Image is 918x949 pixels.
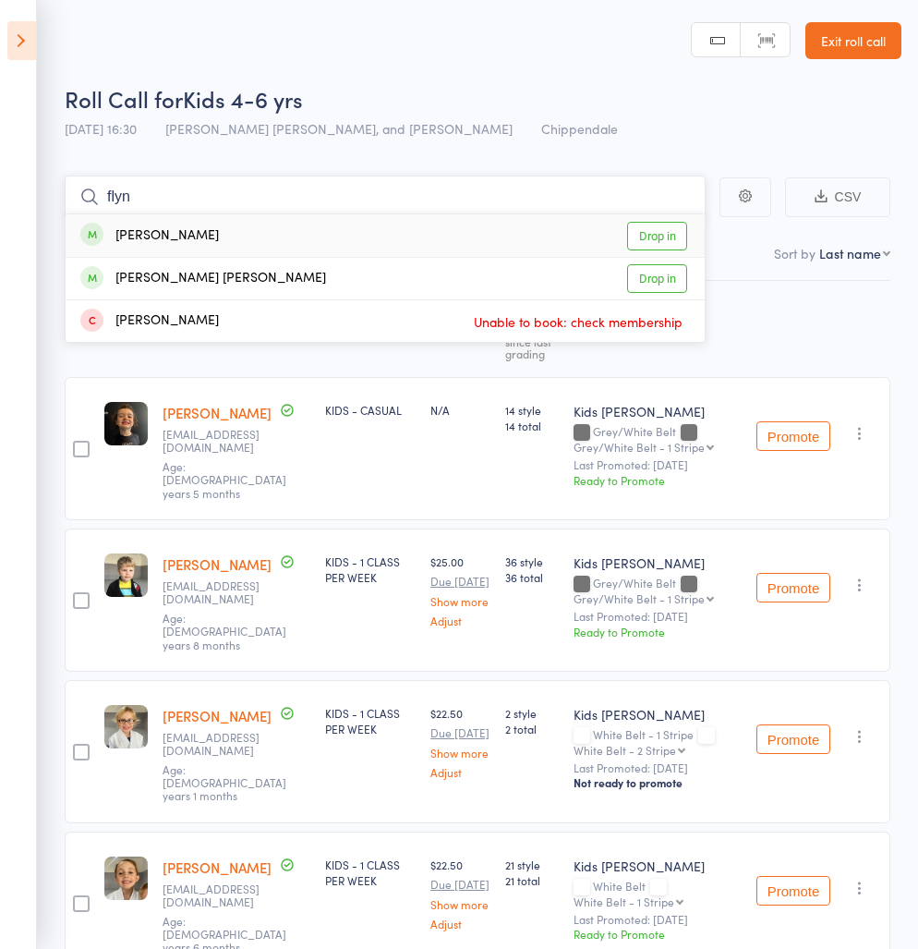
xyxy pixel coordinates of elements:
[574,577,742,604] div: Grey/White Belt
[819,244,881,262] div: Last name
[430,575,490,588] small: Due [DATE]
[627,264,687,293] a: Drop in
[104,857,148,900] img: image1740379550.png
[574,880,742,907] div: White Belt
[574,624,742,639] div: Ready to Promote
[574,728,742,756] div: White Belt - 1 Stripe
[80,225,219,247] div: [PERSON_NAME]
[430,918,490,930] a: Adjust
[505,335,559,359] div: since last grading
[505,857,559,872] span: 21 style
[163,731,283,758] small: tegriffiths@gmail.com
[430,595,490,607] a: Show more
[756,724,830,754] button: Promote
[325,705,416,736] div: KIDS - 1 CLASS PER WEEK
[785,177,890,217] button: CSV
[505,705,559,721] span: 2 style
[574,744,676,756] div: White Belt - 2 Stripe
[430,898,490,910] a: Show more
[430,705,490,778] div: $22.50
[505,721,559,736] span: 2 total
[505,872,559,888] span: 21 total
[574,554,742,572] div: Kids [PERSON_NAME]
[574,775,742,790] div: Not ready to promote
[756,421,830,451] button: Promote
[541,119,618,138] span: Chippendale
[574,857,742,875] div: Kids [PERSON_NAME]
[163,458,286,501] span: Age: [DEMOGRAPHIC_DATA] years 5 months
[163,610,286,652] span: Age: [DEMOGRAPHIC_DATA] years 8 months
[163,428,283,455] small: robertobastos@msn.com
[505,554,559,569] span: 36 style
[574,458,742,471] small: Last Promoted: [DATE]
[65,119,137,138] span: [DATE] 16:30
[430,857,490,930] div: $22.50
[574,610,742,623] small: Last Promoted: [DATE]
[756,573,830,602] button: Promote
[574,441,705,453] div: Grey/White Belt - 1 Stripe
[325,554,416,585] div: KIDS - 1 CLASS PER WEEK
[469,308,687,335] span: Unable to book: check membership
[574,895,674,907] div: White Belt - 1 Stripe
[163,882,283,909] small: magdacortez@live.com.au
[163,761,286,804] span: Age: [DEMOGRAPHIC_DATA] years 1 months
[756,876,830,906] button: Promote
[574,761,742,774] small: Last Promoted: [DATE]
[430,726,490,739] small: Due [DATE]
[163,706,272,725] a: [PERSON_NAME]
[774,244,815,262] label: Sort by
[505,569,559,585] span: 36 total
[430,614,490,627] a: Adjust
[165,119,513,138] span: [PERSON_NAME] [PERSON_NAME], and [PERSON_NAME]
[430,766,490,778] a: Adjust
[104,705,148,748] img: image1740379544.png
[183,83,303,114] span: Kids 4-6 yrs
[430,747,490,759] a: Show more
[325,857,416,888] div: KIDS - 1 CLASS PER WEEK
[574,402,742,420] div: Kids [PERSON_NAME]
[65,176,706,218] input: Search by name
[430,878,490,891] small: Due [DATE]
[163,403,272,422] a: [PERSON_NAME]
[163,579,283,606] small: typhaine@email.com
[104,554,148,597] img: image1745024239.png
[627,222,687,250] a: Drop in
[574,425,742,453] div: Grey/White Belt
[430,554,490,627] div: $25.00
[80,268,326,289] div: [PERSON_NAME] [PERSON_NAME]
[163,554,272,574] a: [PERSON_NAME]
[574,472,742,488] div: Ready to Promote
[430,402,490,418] div: N/A
[505,402,559,418] span: 14 style
[325,402,416,418] div: KIDS - CASUAL
[65,83,183,114] span: Roll Call for
[574,926,742,942] div: Ready to Promote
[574,705,742,724] div: Kids [PERSON_NAME]
[80,310,219,332] div: [PERSON_NAME]
[574,592,705,604] div: Grey/White Belt - 1 Stripe
[574,913,742,926] small: Last Promoted: [DATE]
[805,22,901,59] a: Exit roll call
[505,418,559,433] span: 14 total
[163,858,272,877] a: [PERSON_NAME]
[104,402,148,445] img: image1740379341.png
